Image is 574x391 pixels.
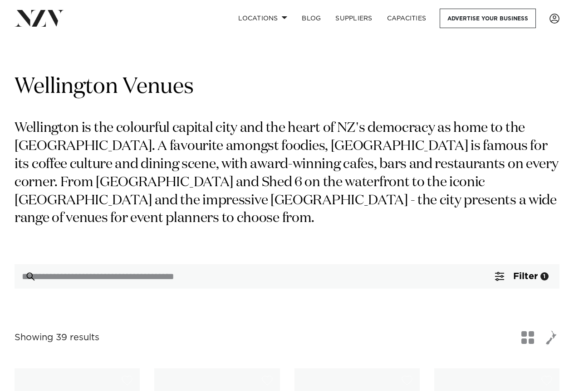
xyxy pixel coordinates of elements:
[231,9,294,28] a: Locations
[15,120,559,228] p: Wellington is the colourful capital city and the heart of NZ's democracy as home to the [GEOGRAPH...
[328,9,379,28] a: SUPPLIERS
[440,9,536,28] a: Advertise your business
[540,272,549,280] div: 1
[513,272,538,281] span: Filter
[484,264,559,289] button: Filter1
[380,9,434,28] a: Capacities
[15,10,64,26] img: nzv-logo.png
[294,9,328,28] a: BLOG
[15,331,99,345] div: Showing 39 results
[15,73,559,101] h1: Wellington Venues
